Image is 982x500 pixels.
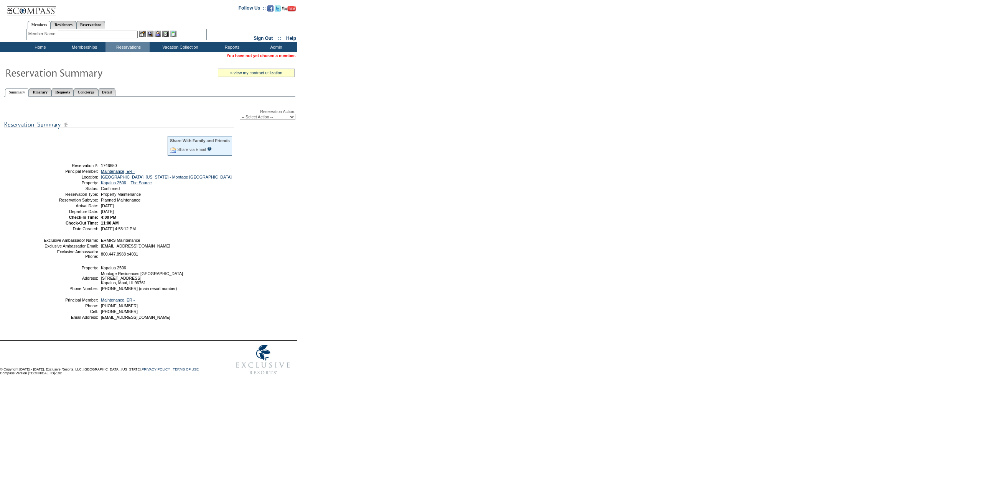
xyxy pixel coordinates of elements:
span: [PHONE_NUMBER] (main resort number) [101,286,177,291]
a: Subscribe to our YouTube Channel [282,8,296,12]
td: Reservation #: [43,163,98,168]
a: Reservations [76,21,105,29]
img: Subscribe to our YouTube Channel [282,6,296,11]
span: Kapalua 2506 [101,266,126,270]
img: subTtlResSummary.gif [4,120,234,130]
a: Summary [5,88,29,97]
a: Kapalua 2506 [101,180,126,185]
a: Become our fan on Facebook [267,8,274,12]
a: The Source [130,180,152,185]
td: Phone Number: [43,286,98,291]
td: Cell: [43,309,98,314]
a: Sign Out [254,36,273,41]
td: Reports [209,42,253,52]
td: Property: [43,180,98,185]
span: Confirmed [101,186,120,191]
td: Exclusive Ambassador Name: [43,238,98,243]
td: Reservation Type: [43,192,98,197]
span: ERMRS Maintenance [101,238,140,243]
span: [EMAIL_ADDRESS][DOMAIN_NAME] [101,315,170,320]
img: Follow us on Twitter [275,5,281,11]
a: Concierge [74,88,98,96]
td: Location: [43,175,98,179]
td: Exclusive Ambassador Email: [43,244,98,248]
span: 800.447.8988 x4031 [101,252,138,256]
td: Vacation Collection [150,42,209,52]
td: Follow Us :: [239,5,266,14]
td: Arrival Date: [43,203,98,208]
a: Maintenance, ER - [101,298,135,302]
a: Residences [51,21,76,29]
td: Address: [43,271,98,285]
td: Exclusive Ambassador Phone: [43,249,98,259]
a: Itinerary [29,88,51,96]
div: Share With Family and Friends [170,138,230,143]
img: Impersonate [155,31,161,37]
a: Requests [51,88,74,96]
td: Memberships [61,42,105,52]
span: 4:00 PM [101,215,116,220]
a: Share via Email [177,147,206,152]
img: Exclusive Resorts [229,341,297,379]
span: Planned Maintenance [101,198,140,202]
strong: Check-Out Time: [66,221,98,225]
td: Property: [43,266,98,270]
td: Departure Date: [43,209,98,214]
td: Date Created: [43,226,98,231]
span: [DATE] [101,209,114,214]
a: Detail [98,88,116,96]
img: Reservations [162,31,169,37]
a: » view my contract utilization [230,70,282,75]
img: Reservaton Summary [5,65,158,80]
a: [GEOGRAPHIC_DATA], [US_STATE] - Montage [GEOGRAPHIC_DATA] [101,175,232,179]
td: Admin [253,42,297,52]
a: Maintenance, ER - [101,169,135,174]
a: PRIVACY POLICY [142,367,170,371]
td: Reservation Subtype: [43,198,98,202]
td: Principal Member: [43,298,98,302]
td: Principal Member: [43,169,98,174]
span: [EMAIL_ADDRESS][DOMAIN_NAME] [101,244,170,248]
span: 1746650 [101,163,117,168]
span: [DATE] [101,203,114,208]
span: 11:00 AM [101,221,119,225]
img: b_calculator.gif [170,31,176,37]
a: Members [28,21,51,29]
div: Reservation Action: [4,109,295,120]
span: [PHONE_NUMBER] [101,303,138,308]
a: Help [286,36,296,41]
td: Status: [43,186,98,191]
span: [PHONE_NUMBER] [101,309,138,314]
div: Member Name: [28,31,58,37]
strong: Check-In Time: [69,215,98,220]
a: TERMS OF USE [173,367,199,371]
input: What is this? [207,147,212,151]
td: Email Address: [43,315,98,320]
img: View [147,31,153,37]
span: Property Maintenance [101,192,141,197]
td: Phone: [43,303,98,308]
span: Montage Residences [GEOGRAPHIC_DATA] [STREET_ADDRESS] Kapalua, Maui, HI 96761 [101,271,183,285]
span: You have not yet chosen a member. [227,53,296,58]
span: :: [278,36,281,41]
td: Reservations [105,42,150,52]
img: Become our fan on Facebook [267,5,274,11]
span: [DATE] 4:53:12 PM [101,226,136,231]
a: Follow us on Twitter [275,8,281,12]
img: b_edit.gif [139,31,146,37]
td: Home [17,42,61,52]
